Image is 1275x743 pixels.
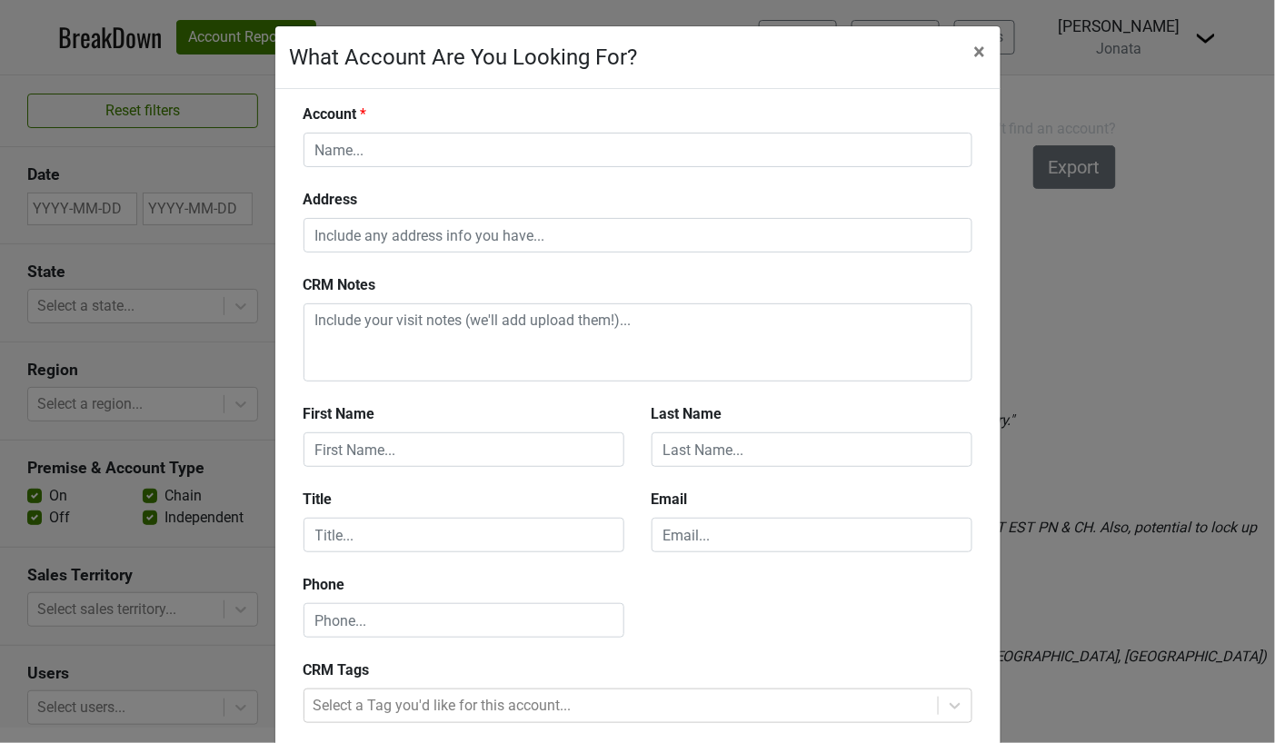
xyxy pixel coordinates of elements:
[304,133,972,167] input: Name...
[974,39,986,64] span: ×
[304,576,345,593] b: Phone
[304,490,333,508] b: Title
[304,603,624,638] input: Phone...
[304,191,358,208] b: Address
[304,432,624,467] input: First Name...
[304,105,357,123] b: Account
[652,490,688,508] b: Email
[304,218,972,253] input: Include any address info you have...
[304,405,375,422] b: First Name
[652,518,972,552] input: Email...
[290,41,638,74] div: What Account Are You Looking For?
[304,518,624,552] input: Title...
[652,432,972,467] input: Last Name...
[652,405,722,422] b: Last Name
[304,661,370,679] b: CRM Tags
[304,276,376,293] b: CRM Notes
